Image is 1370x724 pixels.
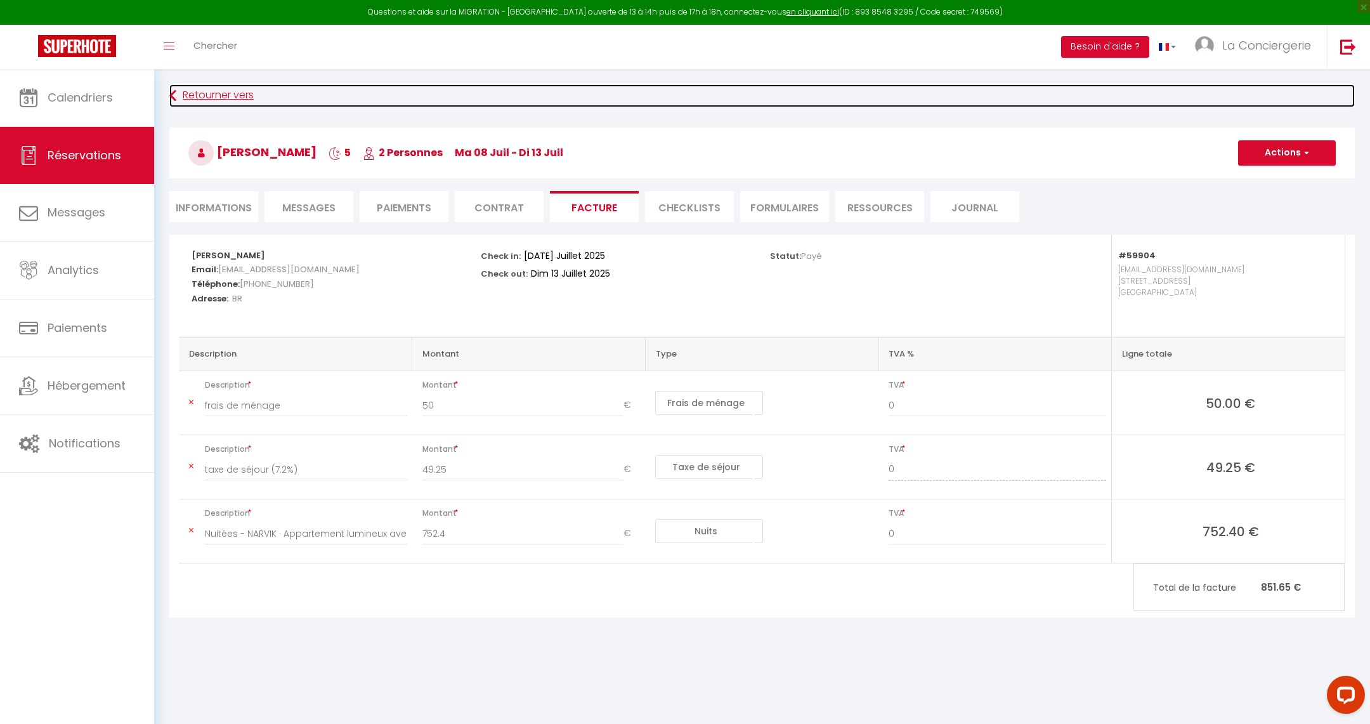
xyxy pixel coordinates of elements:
span: Messages [48,204,105,220]
img: ... [1195,36,1214,55]
span: ma 08 Juil - di 13 Juil [455,145,563,160]
li: Contrat [455,191,544,222]
span: Analytics [48,262,99,278]
th: TVA % [878,337,1112,371]
span: [EMAIL_ADDRESS][DOMAIN_NAME] [218,260,360,279]
span: 5 [329,145,351,160]
p: [EMAIL_ADDRESS][DOMAIN_NAME] [STREET_ADDRESS] [GEOGRAPHIC_DATA] [1118,261,1332,324]
span: La Conciergerie [1222,37,1311,53]
img: Super Booking [38,35,116,57]
span: . BR [228,289,242,308]
span: Montant [422,504,641,522]
li: Informations [169,191,258,222]
span: 2 Personnes [363,145,443,160]
strong: Adresse: [192,293,228,305]
p: 851.65 € [1134,574,1344,601]
span: Montant [422,440,641,458]
li: FORMULAIRES [740,191,829,222]
a: en cliquant ici [786,6,839,17]
p: Statut: [770,247,822,262]
span: Montant [422,376,641,394]
span: Description [205,440,407,458]
p: Check out: [481,265,528,280]
button: Actions [1238,140,1336,166]
p: Check in: [481,247,521,262]
span: Total de la facture [1153,581,1261,595]
span: TVA [889,440,1106,458]
span: 49.25 € [1122,458,1340,476]
span: Réservations [48,147,121,163]
a: Chercher [184,25,247,69]
span: Calendriers [48,89,113,105]
a: Retourner vers [169,84,1355,107]
strong: Email: [192,263,218,275]
th: Description [179,337,412,371]
strong: Téléphone: [192,278,240,290]
span: 752.40 € [1122,522,1340,540]
span: TVA [889,504,1106,522]
span: Description [205,504,407,522]
span: Hébergement [48,378,126,393]
th: Montant [412,337,646,371]
span: Description [205,376,407,394]
li: CHECKLISTS [645,191,734,222]
span: Notifications [49,435,121,451]
span: [PERSON_NAME] [188,144,316,160]
th: Type [645,337,878,371]
iframe: LiveChat chat widget [1317,671,1370,724]
th: Ligne totale [1111,337,1345,371]
img: logout [1340,39,1356,55]
strong: [PERSON_NAME] [192,249,265,261]
span: TVA [889,376,1106,394]
span: € [623,522,640,545]
li: Facture [550,191,639,222]
li: Journal [930,191,1019,222]
a: ... La Conciergerie [1185,25,1327,69]
span: [PHONE_NUMBER] [240,275,314,293]
li: Ressources [835,191,924,222]
span: Chercher [193,39,237,52]
span: Paiements [48,320,107,336]
span: Payé [801,250,822,262]
strong: #59904 [1118,249,1156,261]
span: Messages [282,201,336,215]
li: Paiements [360,191,448,222]
span: € [623,458,640,481]
button: Besoin d'aide ? [1061,36,1149,58]
span: 50.00 € [1122,394,1340,412]
span: € [623,394,640,417]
